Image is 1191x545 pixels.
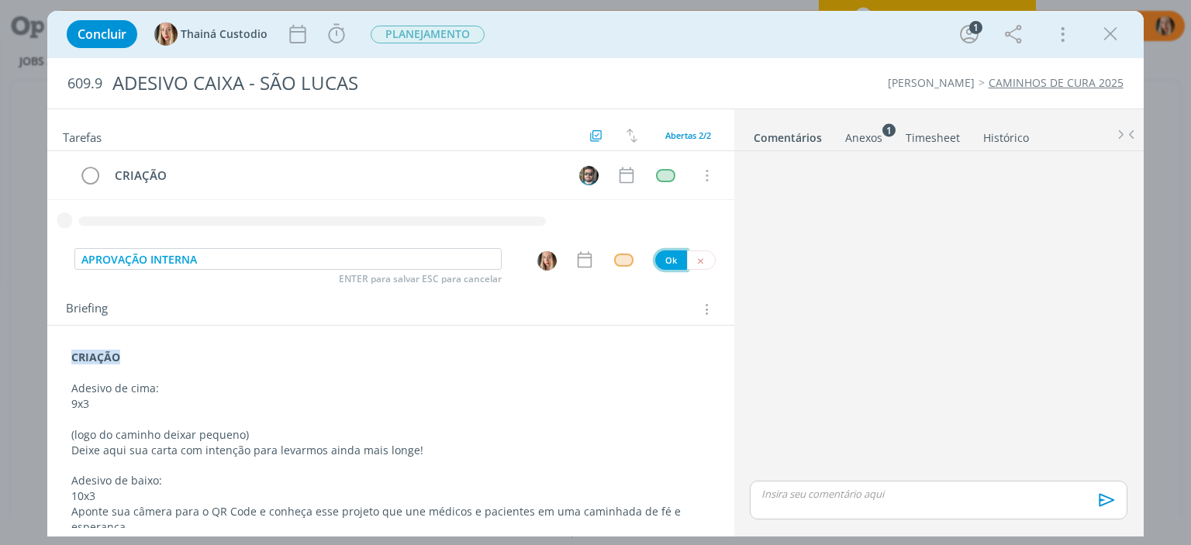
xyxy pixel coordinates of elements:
img: T [537,251,557,271]
a: Comentários [753,123,823,146]
p: 10x3 [71,488,709,504]
button: Concluir [67,20,137,48]
a: Timesheet [905,123,961,146]
p: (logo do caminho deixar pequeno) [71,427,709,443]
span: Abertas 2/2 [665,129,711,141]
p: Adesivo de cima: [71,381,709,396]
strong: CRIAÇÃO [71,350,120,364]
a: [PERSON_NAME] [888,75,975,90]
button: R [578,164,601,187]
div: 1 [969,21,982,34]
button: 1 [957,22,982,47]
button: TThainá Custodio [154,22,268,46]
span: Concluir [78,28,126,40]
img: R [579,166,599,185]
button: PLANEJAMENTO [370,25,485,44]
img: arrow-down-up.svg [627,129,637,143]
p: Aponte sua câmera para o QR Code e conheça esse projeto que une médicos e pacientes em uma caminh... [71,504,709,535]
div: CRIAÇÃO [108,166,564,185]
p: Adesivo de baixo: [71,473,709,488]
div: dialog [47,11,1143,536]
sup: 1 [882,123,896,136]
a: CAMINHOS DE CURA 2025 [989,75,1124,90]
p: Deixe aqui sua carta com intenção para levarmos ainda mais longe! [71,443,709,458]
div: ADESIVO CAIXA - SÃO LUCAS [105,64,677,102]
button: T [537,250,558,271]
span: Thainá Custodio [181,29,268,40]
span: Tarefas [63,126,102,145]
button: Ok [655,250,687,270]
span: ENTER para salvar ESC para cancelar [339,273,502,285]
span: Briefing [66,299,108,319]
img: T [154,22,178,46]
a: Histórico [982,123,1030,146]
p: 9x3 [71,396,709,412]
div: Anexos [845,130,882,146]
span: 609.9 [67,75,102,92]
span: PLANEJAMENTO [371,26,485,43]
